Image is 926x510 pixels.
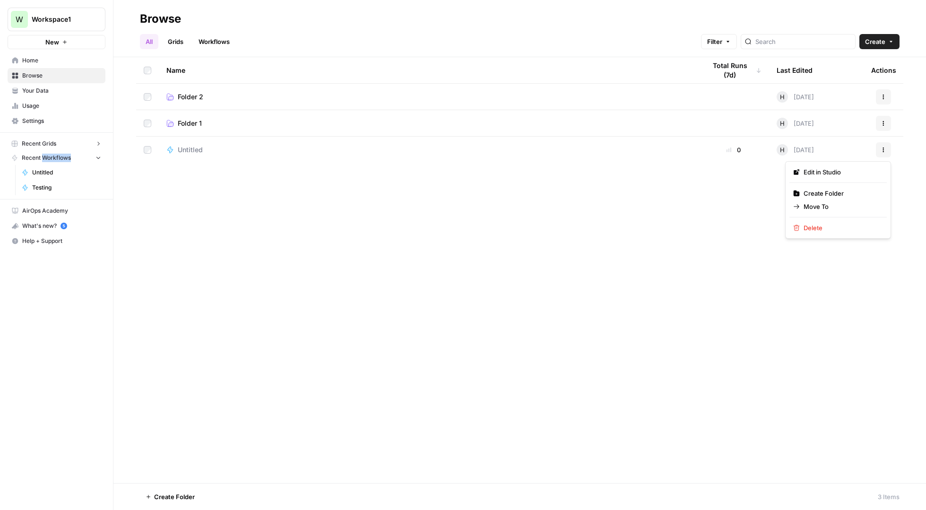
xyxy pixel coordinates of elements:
[878,492,900,501] div: 3 Items
[804,189,879,198] span: Create Folder
[140,11,181,26] div: Browse
[166,119,691,128] a: Folder 1
[804,202,879,211] span: Move To
[22,207,101,215] span: AirOps Academy
[701,34,737,49] button: Filter
[755,37,851,46] input: Search
[32,15,89,24] span: Workspace1
[22,102,101,110] span: Usage
[22,154,71,162] span: Recent Workflows
[8,218,105,233] button: What's new? 5
[166,92,691,102] a: Folder 2
[8,233,105,249] button: Help + Support
[8,35,105,49] button: New
[780,145,785,155] span: H
[22,139,56,148] span: Recent Grids
[45,37,59,47] span: New
[780,92,785,102] span: H
[22,56,101,65] span: Home
[706,57,762,83] div: Total Runs (7d)
[22,117,101,125] span: Settings
[871,57,896,83] div: Actions
[22,71,101,80] span: Browse
[140,34,158,49] a: All
[178,92,203,102] span: Folder 2
[8,83,105,98] a: Your Data
[8,151,105,165] button: Recent Workflows
[8,113,105,129] a: Settings
[777,91,814,103] div: [DATE]
[777,118,814,129] div: [DATE]
[8,53,105,68] a: Home
[32,183,101,192] span: Testing
[193,34,235,49] a: Workflows
[706,145,762,155] div: 0
[8,219,105,233] div: What's new?
[8,8,105,31] button: Workspace: Workspace1
[804,167,879,177] span: Edit in Studio
[777,57,813,83] div: Last Edited
[22,86,101,95] span: Your Data
[8,137,105,151] button: Recent Grids
[8,98,105,113] a: Usage
[804,223,879,233] span: Delete
[17,180,105,195] a: Testing
[777,144,814,156] div: [DATE]
[16,14,23,25] span: W
[865,37,885,46] span: Create
[8,68,105,83] a: Browse
[22,237,101,245] span: Help + Support
[162,34,189,49] a: Grids
[780,119,785,128] span: H
[178,145,203,155] span: Untitled
[166,57,691,83] div: Name
[17,165,105,180] a: Untitled
[166,145,691,155] a: Untitled
[707,37,722,46] span: Filter
[859,34,900,49] button: Create
[62,224,65,228] text: 5
[178,119,202,128] span: Folder 1
[8,203,105,218] a: AirOps Academy
[140,489,200,504] button: Create Folder
[32,168,101,177] span: Untitled
[61,223,67,229] a: 5
[154,492,195,501] span: Create Folder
